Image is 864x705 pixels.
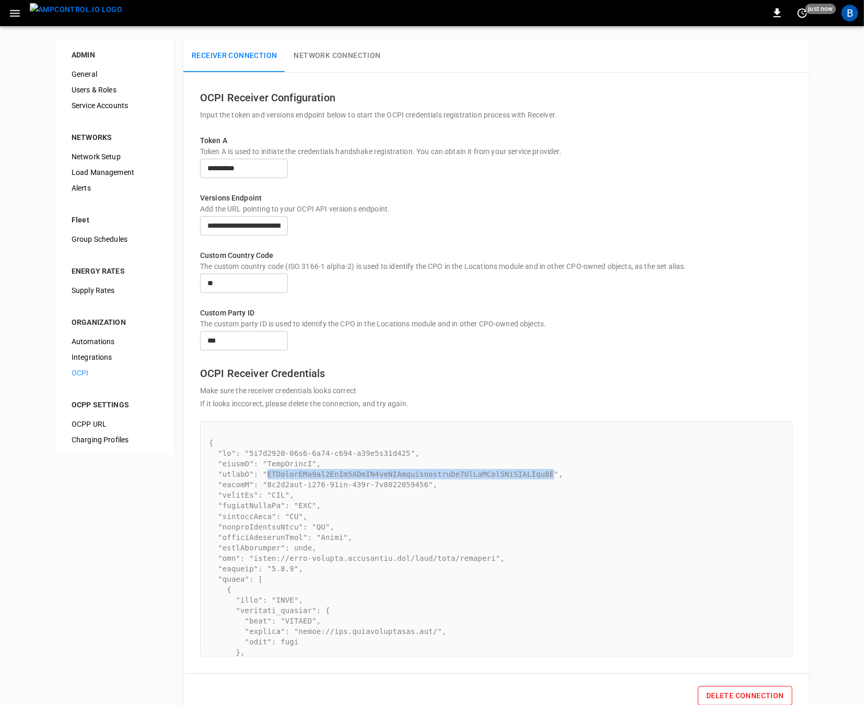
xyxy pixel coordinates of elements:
[72,234,157,245] span: Group Schedules
[63,334,166,349] div: Automations
[200,146,792,157] p: Token A is used to initiate the credentials handshake registration. You can obtain it from your s...
[72,167,157,178] span: Load Management
[72,50,157,60] div: ADMIN
[72,285,157,296] span: Supply Rates
[63,66,166,82] div: General
[72,266,157,276] div: ENERGY RATES
[63,416,166,432] div: OCPP URL
[63,164,166,180] div: Load Management
[72,317,157,327] div: ORGANIZATION
[72,69,157,80] span: General
[72,368,157,379] span: OCPI
[200,204,792,214] p: Add the URL pointing to your OCPI API versions endpoint.
[200,193,792,204] p: Versions Endpoint
[72,183,157,194] span: Alerts
[72,100,157,111] span: Service Accounts
[72,151,157,162] span: Network Setup
[63,432,166,448] div: Charging Profiles
[72,419,157,430] span: OCPP URL
[72,215,157,225] div: Fleet
[200,110,792,120] p: Input the token and versions endpoint below to start the OCPI credentials registration process wi...
[200,398,792,409] p: If it looks inccorect, please delete the connection, and try again.
[72,336,157,347] span: Automations
[72,85,157,96] span: Users & Roles
[200,319,792,329] p: The custom party ID is used to identify the CPO in the Locations module and in other CPO-owned ob...
[200,385,792,396] p: Make sure the receiver credentials looks correct
[72,434,157,445] span: Charging Profiles
[805,4,836,14] span: just now
[200,308,792,319] p: Custom Party ID
[63,349,166,365] div: Integrations
[842,5,858,21] div: profile-icon
[72,399,157,410] div: OCPP SETTINGS
[72,352,157,363] span: Integrations
[794,5,811,21] button: set refresh interval
[63,231,166,247] div: Group Schedules
[286,39,389,73] button: Network Connection
[200,250,792,261] p: Custom Country Code
[200,261,792,272] p: The custom country code (ISO 3166-1 alpha-2) is used to identify the CPO in the Locations module ...
[63,365,166,381] div: OCPI
[183,39,286,73] button: Receiver Connection
[200,89,792,106] h6: OCPI Receiver Configuration
[200,135,792,146] p: Token A
[63,283,166,298] div: Supply Rates
[63,82,166,98] div: Users & Roles
[72,132,157,143] div: NETWORKS
[63,98,166,113] div: Service Accounts
[200,365,792,382] h6: OCPI Receiver Credentials
[63,180,166,196] div: Alerts
[30,3,122,16] img: ampcontrol.io logo
[63,149,166,164] div: Network Setup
